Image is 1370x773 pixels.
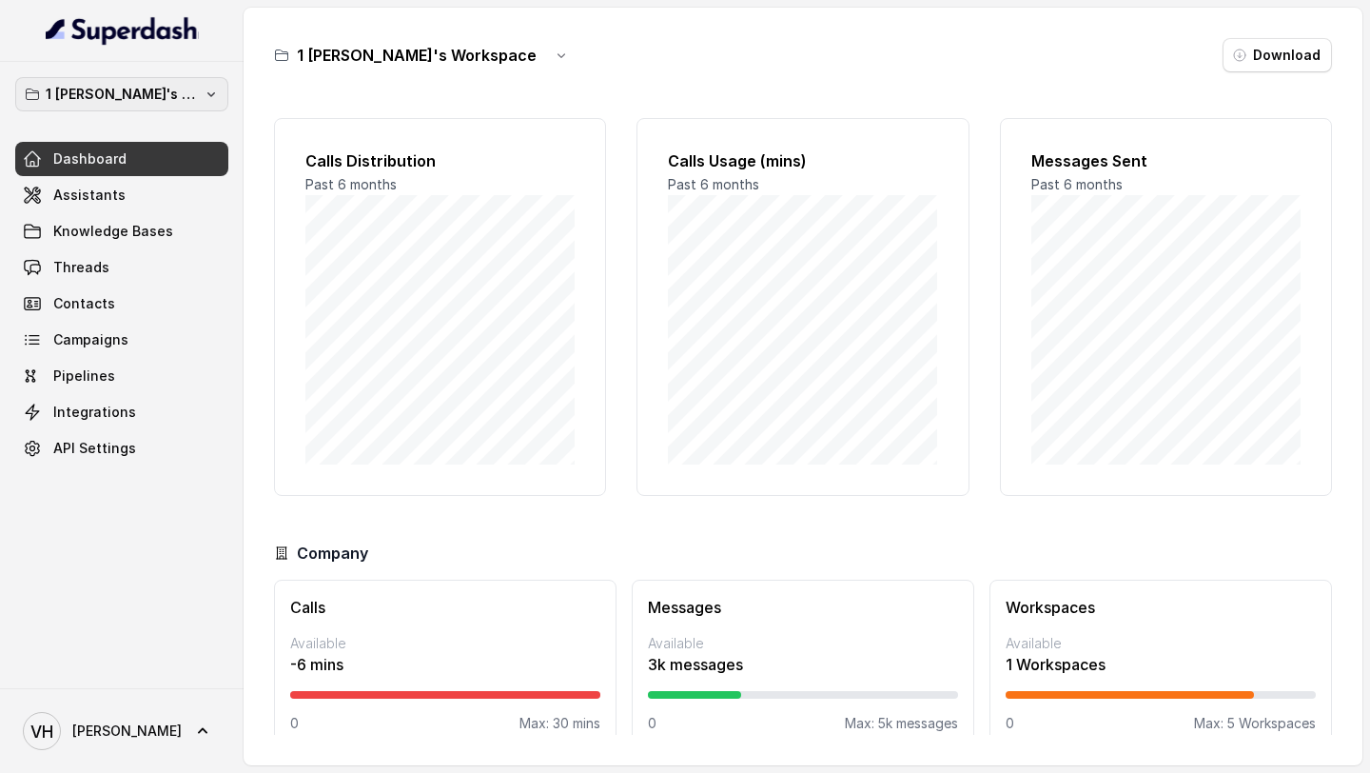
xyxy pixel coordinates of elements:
[290,596,600,619] h3: Calls
[15,395,228,429] a: Integrations
[290,653,600,676] p: -6 mins
[53,330,128,349] span: Campaigns
[305,149,575,172] h2: Calls Distribution
[297,44,537,67] h3: 1 [PERSON_NAME]'s Workspace
[1194,714,1316,733] p: Max: 5 Workspaces
[15,704,228,758] a: [PERSON_NAME]
[297,542,368,565] h3: Company
[648,714,656,733] p: 0
[15,77,228,111] button: 1 [PERSON_NAME]'s Workspace
[53,222,173,241] span: Knowledge Bases
[30,722,53,742] text: VH
[15,359,228,393] a: Pipelines
[1006,653,1316,676] p: 1 Workspaces
[1031,149,1301,172] h2: Messages Sent
[15,323,228,357] a: Campaigns
[15,250,228,285] a: Threads
[46,15,199,46] img: light.svg
[53,149,127,168] span: Dashboard
[290,634,600,653] p: Available
[648,634,958,653] p: Available
[1223,38,1332,72] button: Download
[15,142,228,176] a: Dashboard
[1031,176,1123,192] span: Past 6 months
[1006,596,1316,619] h3: Workspaces
[53,258,109,277] span: Threads
[53,403,136,422] span: Integrations
[15,214,228,248] a: Knowledge Bases
[845,714,958,733] p: Max: 5k messages
[72,722,182,741] span: [PERSON_NAME]
[53,294,115,313] span: Contacts
[46,83,198,106] p: 1 [PERSON_NAME]'s Workspace
[648,596,958,619] h3: Messages
[53,367,115,386] span: Pipelines
[15,178,228,212] a: Assistants
[519,714,600,733] p: Max: 30 mins
[668,176,759,192] span: Past 6 months
[668,149,937,172] h2: Calls Usage (mins)
[305,176,397,192] span: Past 6 months
[648,653,958,676] p: 3k messages
[53,186,126,205] span: Assistants
[15,431,228,466] a: API Settings
[1006,634,1316,653] p: Available
[15,287,228,321] a: Contacts
[53,439,136,458] span: API Settings
[290,714,299,733] p: 0
[1006,714,1014,733] p: 0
